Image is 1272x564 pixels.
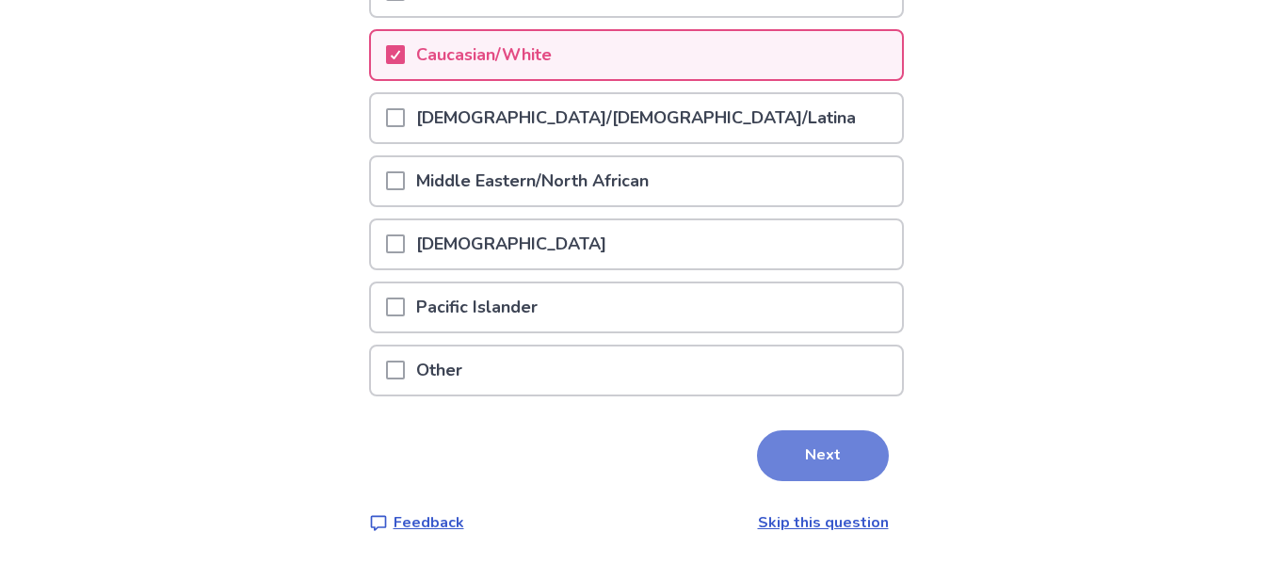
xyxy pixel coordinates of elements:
[758,512,889,533] a: Skip this question
[369,511,464,534] a: Feedback
[405,283,549,331] p: Pacific Islander
[405,157,660,205] p: Middle Eastern/North African
[405,220,618,268] p: [DEMOGRAPHIC_DATA]
[405,94,867,142] p: [DEMOGRAPHIC_DATA]/[DEMOGRAPHIC_DATA]/Latina
[394,511,464,534] p: Feedback
[405,346,474,395] p: Other
[405,31,563,79] p: Caucasian/White
[757,430,889,481] button: Next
